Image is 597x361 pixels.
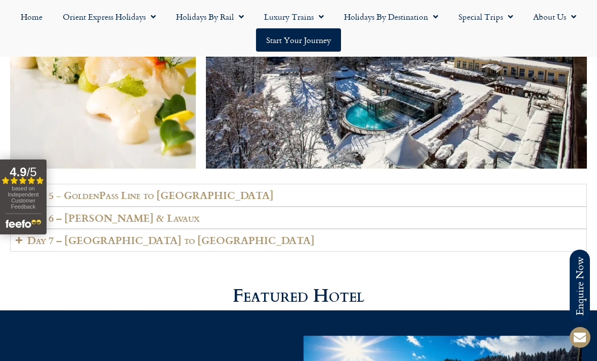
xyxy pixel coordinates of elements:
[11,5,53,28] a: Home
[27,212,200,224] h2: Day 6 – [PERSON_NAME] & Lavaux
[10,229,587,252] summary: Day 7 – [GEOGRAPHIC_DATA] to [GEOGRAPHIC_DATA]
[27,189,274,201] h2: Day 5 - GoldenPass Line to [GEOGRAPHIC_DATA]
[10,207,587,229] summary: Day 6 – [PERSON_NAME] & Lavaux
[233,287,364,305] h2: Featured Hotel
[448,5,523,28] a: Special Trips
[5,5,592,52] nav: Menu
[10,184,587,207] summary: Day 5 - GoldenPass Line to [GEOGRAPHIC_DATA]
[166,5,254,28] a: Holidays by Rail
[254,5,334,28] a: Luxury Trains
[256,28,341,52] a: Start your Journey
[27,234,315,246] h2: Day 7 – [GEOGRAPHIC_DATA] to [GEOGRAPHIC_DATA]
[53,5,166,28] a: Orient Express Holidays
[10,184,587,252] div: Accordion. Open links with Enter or Space, close with Escape, and navigate with Arrow Keys
[523,5,586,28] a: About Us
[334,5,448,28] a: Holidays by Destination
